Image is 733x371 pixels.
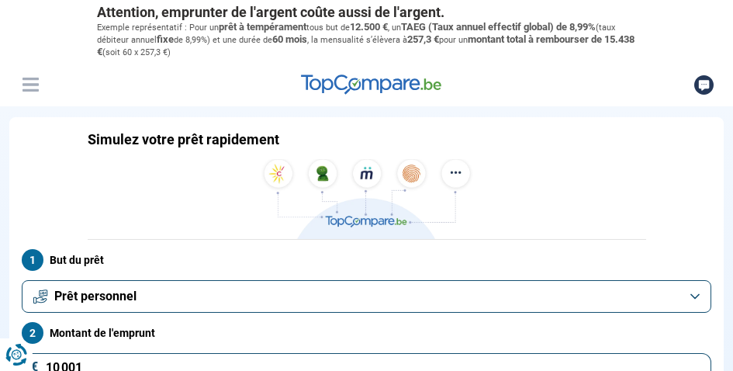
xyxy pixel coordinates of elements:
span: montant total à rembourser de 15.438 € [97,33,634,57]
p: Exemple représentatif : Pour un tous but de , un (taux débiteur annuel de 8,99%) et une durée de ... [97,21,637,59]
img: TopCompare.be [258,159,475,239]
button: Menu [19,73,42,96]
span: 60 mois [272,33,307,45]
span: fixe [157,33,174,45]
span: 257,3 € [407,33,439,45]
span: prêt à tempérament [219,21,306,33]
span: TAEG (Taux annuel effectif global) de 8,99% [401,21,596,33]
label: But du prêt [22,249,711,271]
button: Prêt personnel [22,280,711,313]
img: TopCompare [301,75,441,95]
p: Attention, emprunter de l'argent coûte aussi de l'argent. [97,4,637,21]
label: Montant de l'emprunt [22,322,711,344]
span: 12.500 € [350,21,388,33]
span: Prêt personnel [54,288,137,305]
h1: Simulez votre prêt rapidement [88,131,279,148]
